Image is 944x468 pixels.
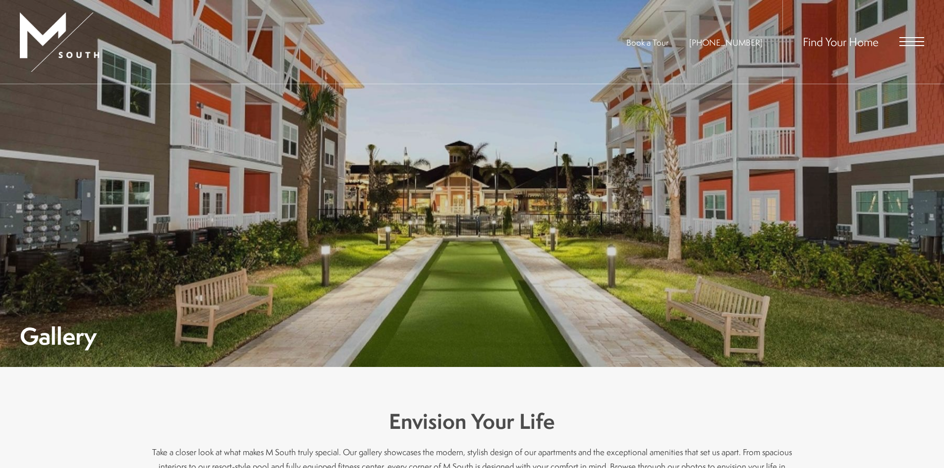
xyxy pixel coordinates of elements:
button: Open Menu [899,37,924,46]
h3: Envision Your Life [150,407,794,436]
img: MSouth [20,12,99,72]
span: [PHONE_NUMBER] [689,37,763,48]
a: Find Your Home [803,34,879,50]
a: Call Us at 813-570-8014 [689,37,763,48]
h1: Gallery [20,325,97,347]
a: Book a Tour [626,37,668,48]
